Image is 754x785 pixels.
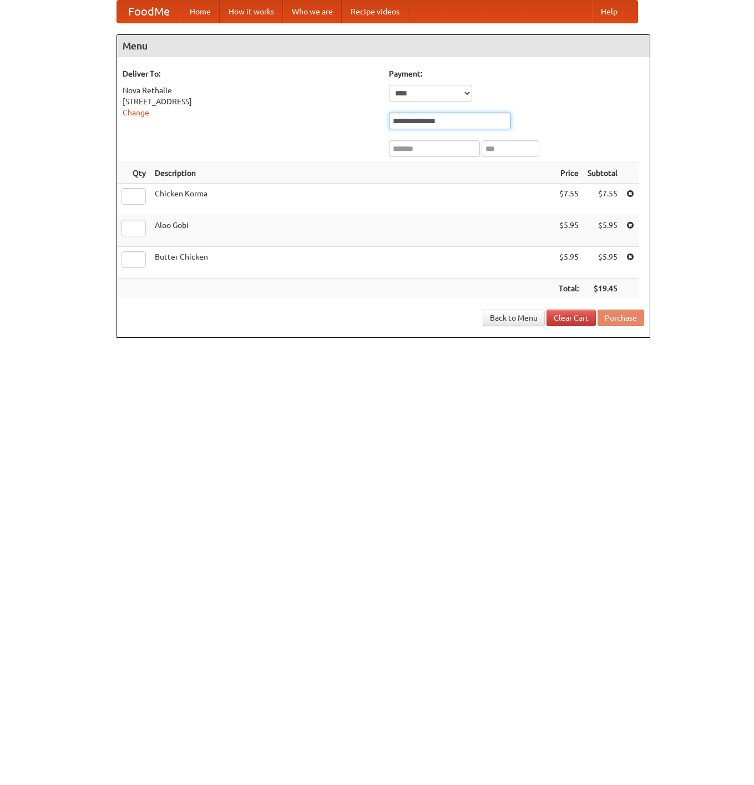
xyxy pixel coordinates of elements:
th: Total: [554,278,583,299]
td: Aloo Gobi [150,215,554,247]
a: FoodMe [117,1,181,23]
div: [STREET_ADDRESS] [123,96,378,107]
a: Help [592,1,626,23]
th: Price [554,163,583,184]
td: $5.95 [554,215,583,247]
a: Change [123,108,149,117]
td: $7.55 [554,184,583,215]
h5: Payment: [389,68,644,79]
td: $5.95 [554,247,583,278]
a: Home [181,1,220,23]
div: Nova Rethalie [123,85,378,96]
a: Recipe videos [342,1,408,23]
h5: Deliver To: [123,68,378,79]
h4: Menu [117,35,650,57]
button: Purchase [598,310,644,326]
th: $19.45 [583,278,622,299]
th: Subtotal [583,163,622,184]
a: Back to Menu [483,310,545,326]
a: Who we are [283,1,342,23]
a: How it works [220,1,283,23]
td: $7.55 [583,184,622,215]
td: $5.95 [583,215,622,247]
td: $5.95 [583,247,622,278]
td: Butter Chicken [150,247,554,278]
th: Qty [117,163,150,184]
td: Chicken Korma [150,184,554,215]
th: Description [150,163,554,184]
a: Clear Cart [546,310,596,326]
